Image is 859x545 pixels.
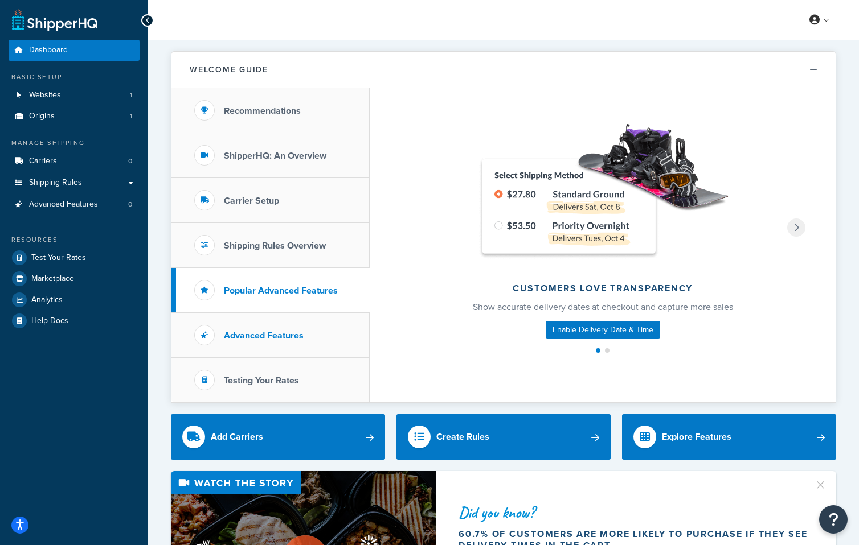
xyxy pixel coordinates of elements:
div: Manage Shipping [9,138,140,148]
a: Enable Delivery Date & Time [546,321,660,339]
h3: Testing Your Rates [224,375,299,386]
span: 0 [128,200,132,209]
span: Advanced Features [29,200,98,209]
h3: Shipping Rules Overview [224,241,326,251]
div: Explore Features [662,429,731,445]
img: Customers love transparency [475,116,731,259]
div: Did you know? [459,505,808,521]
div: Create Rules [436,429,489,445]
h3: ShipperHQ: An Overview [224,151,326,161]
span: 1 [130,90,132,100]
a: Help Docs [9,311,140,331]
h3: Popular Advanced Features [224,286,338,296]
li: Advanced Features [9,194,140,215]
div: Basic Setup [9,72,140,82]
a: Shipping Rules [9,172,140,193]
h3: Advanced Features [224,331,304,341]
span: Marketplace [31,274,74,284]
span: Websites [29,90,61,100]
li: Carriers [9,151,140,172]
span: Analytics [31,295,63,305]
button: Welcome Guide [171,52,836,88]
span: Help Docs [31,316,68,326]
h2: Customers love transparency [445,283,760,294]
a: Websites1 [9,85,140,106]
button: Open Resource Center [819,505,848,534]
span: 1 [130,112,132,121]
span: Origins [29,112,55,121]
div: Resources [9,235,140,245]
a: Add Carriers [171,414,385,460]
span: Test Your Rates [31,253,86,263]
span: Carriers [29,156,57,166]
a: Dashboard [9,40,140,61]
li: Origins [9,106,140,127]
a: Marketplace [9,269,140,289]
a: Create Rules [396,414,611,460]
a: Explore Features [622,414,836,460]
a: Origins1 [9,106,140,127]
a: Advanced Features0 [9,194,140,215]
span: Shipping Rules [29,178,82,188]
h3: Recommendations [224,106,301,116]
div: Add Carriers [211,429,263,445]
span: Dashboard [29,46,68,55]
a: Carriers0 [9,151,140,172]
p: Show accurate delivery dates at checkout and capture more sales [445,299,760,315]
h2: Welcome Guide [190,65,268,74]
a: Test Your Rates [9,247,140,268]
li: Websites [9,85,140,106]
span: 0 [128,156,132,166]
h3: Carrier Setup [224,196,279,206]
a: Analytics [9,290,140,310]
